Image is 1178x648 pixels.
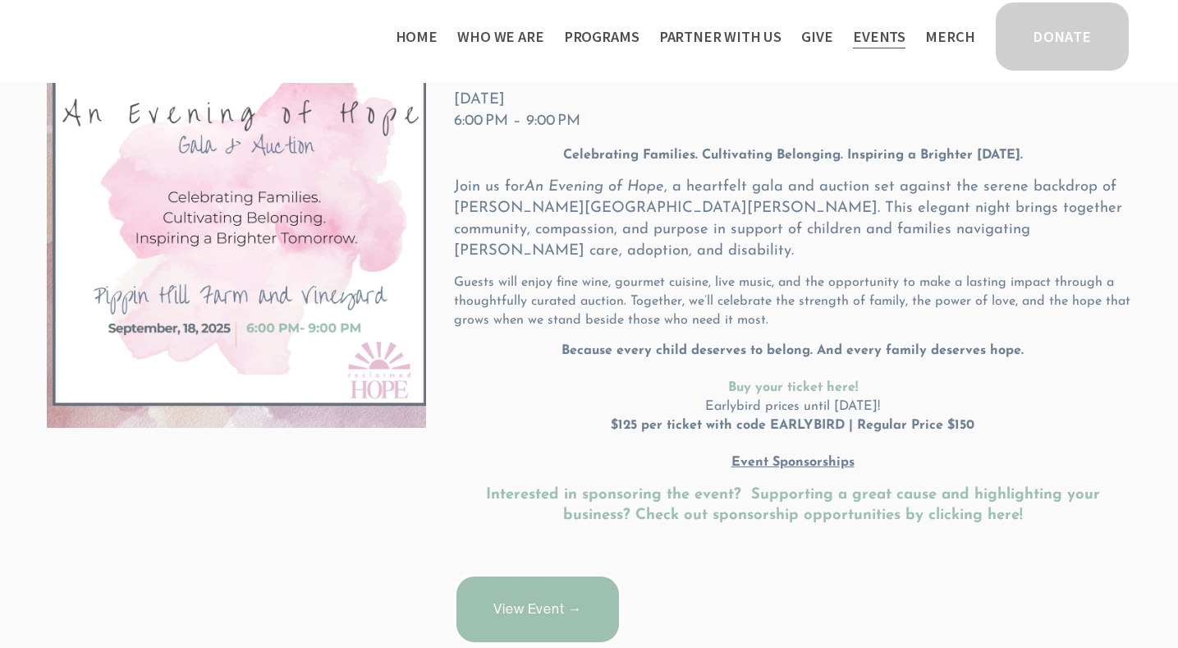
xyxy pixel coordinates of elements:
[454,342,1130,471] p: Earlybird prices until [DATE]!
[801,23,832,50] a: Give
[853,23,905,50] a: Events
[526,113,580,129] time: 9:00 PM
[564,23,639,50] a: folder dropdown
[47,48,426,428] img: An Evening of Hope
[457,23,543,50] a: folder dropdown
[454,113,508,129] time: 6:00 PM
[396,23,438,50] a: Home
[564,25,639,49] span: Programs
[454,273,1130,329] p: Guests will enjoy fine wine, gourmet cuisine, live music, and the opportunity to make a lasting i...
[659,25,782,49] span: Partner With Us
[454,92,505,108] time: [DATE]
[486,487,1105,524] a: Interested in sponsoring the event? Supporting a great cause and highlighting your business? Chec...
[563,149,1023,162] strong: Celebrating Families. Cultivating Belonging. Inspiring a Brighter [DATE].
[925,23,974,50] a: Merch
[561,344,1024,357] strong: Because every child deserves to belong. And every family deserves hope.
[731,456,855,469] u: Event Sponsorships
[454,177,1130,261] p: Join us for , a heartfelt gala and auction set against the serene backdrop of [PERSON_NAME][GEOGR...
[457,25,543,49] span: Who We Are
[659,23,782,50] a: folder dropdown
[525,179,664,195] em: An Evening of Hope
[454,574,621,645] a: View Event →
[728,381,858,394] a: Buy your ticket here!
[611,419,974,432] strong: $125 per ticket with code EARLYBIRD | Regular Price $150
